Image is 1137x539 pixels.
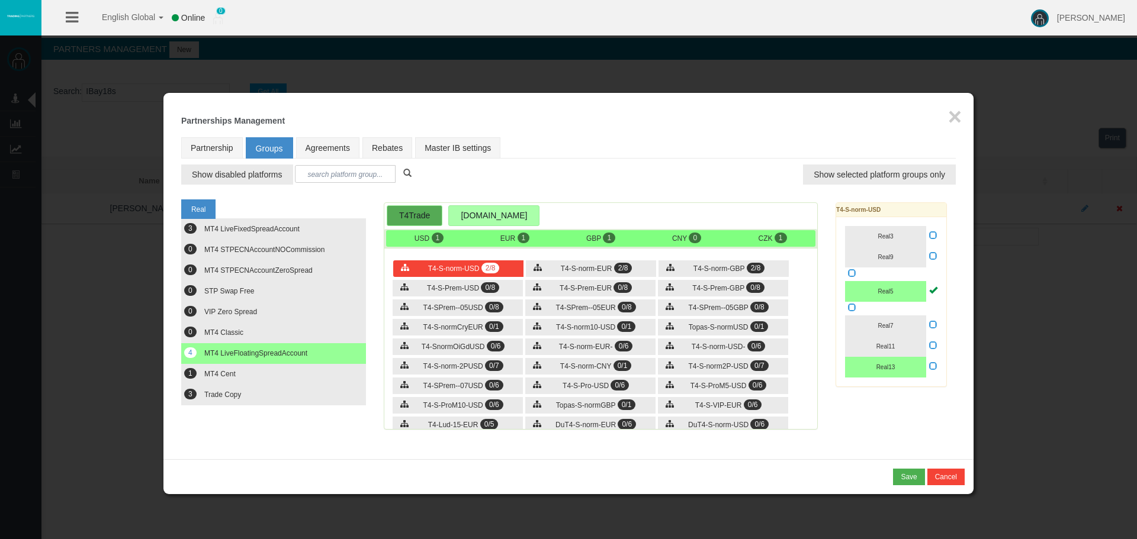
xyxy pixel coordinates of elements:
span: 1 [518,233,530,243]
span: Topas-S-normUSD [689,323,749,331]
span: 0/1 [614,360,632,371]
span: 0/6 [749,380,767,390]
span: 0/6 [747,341,766,351]
span: Real11 [876,343,895,350]
span: 0/7 [485,360,503,371]
span: Show selected platform groups only [814,169,945,180]
span: T4-SnormOiGdUSD [422,343,485,351]
span: 0/7 [750,360,769,371]
div: [DOMAIN_NAME] [448,205,539,226]
button: Real11 [845,336,926,357]
span: 0 [184,264,197,275]
span: T4-Lud-15-EUR [428,421,478,429]
span: [PERSON_NAME] [1057,13,1125,22]
span: 0 [184,327,197,337]
span: 1 [775,233,787,243]
button: 0 MT4 STPECNAccountNOCommission [181,240,366,260]
span: Real7 [878,322,893,329]
b: Partnerships Management [181,116,285,125]
span: T4-S-Pro-USD [563,382,609,390]
span: MT4 Cent [204,370,236,378]
button: Real9 [845,247,926,267]
span: 0 [184,285,197,296]
div: Save [901,472,917,482]
span: T4-S-norm-EUR- [559,343,613,351]
span: T4-SPrem--07USD [423,382,483,390]
button: Show disabled platforms [181,164,293,185]
button: Save [893,469,924,485]
img: user-image [1031,9,1049,27]
span: 2/8 [481,263,500,273]
span: 0/8 [618,302,636,312]
span: T4-S-Prem-EUR [560,284,612,292]
span: 2/8 [747,263,765,273]
span: T4-S-norm10-USD [556,323,615,331]
button: Show selected platform groups only [803,164,956,185]
span: Trade Copy [204,390,241,399]
span: T4-S-ProM10-USD [423,401,483,409]
span: 0/8 [750,302,769,312]
span: CZK [758,234,772,243]
span: MT4 Classic [204,328,243,337]
button: 4 MT4 LiveFloatingSpreadAccount [181,343,366,364]
span: Show disabled platforms [192,169,282,180]
span: GBP [586,234,601,243]
a: Master IB settings [415,137,500,159]
span: Groups [256,144,283,153]
span: 1 [184,368,197,379]
span: 0/1 [750,321,769,332]
span: T4-SPrem--05GBP [689,304,749,312]
div: T4Trade [387,205,442,226]
a: Rebates [362,137,412,159]
span: T4-S-norm-USD- [692,343,746,351]
button: Real13 [845,357,926,377]
span: USD [415,234,429,243]
span: T4-S-norm-CNY [560,362,611,370]
span: T4-S-VIP-EUR [695,401,742,409]
button: × [948,105,962,128]
span: T4-S-Prem-GBP [692,284,744,292]
span: DuT4-S-norm-EUR [555,421,616,429]
span: VIP Zero Spread [204,308,257,316]
span: 0 [689,233,701,243]
button: 1 MT4 Cent [181,364,366,385]
button: 3 MT4 LiveFixedSpreadAccount [181,219,366,240]
span: Real5 [878,288,893,295]
span: T4-S-norm-2PUSD [423,362,483,370]
button: 3 Trade Copy [181,385,366,405]
button: 0 MT4 STPECNAccountZeroSpread [181,260,366,281]
button: 0 MT4 Classic [181,322,366,343]
span: STP Swap Free [204,287,254,295]
span: 0/6 [485,399,503,410]
span: Real3 [878,233,893,240]
span: T4-S-norm-USD [428,264,480,273]
span: 0/8 [746,282,765,293]
a: Agreements [296,137,359,159]
button: Cancel [927,469,965,485]
span: 1 [432,233,444,243]
span: 0/6 [750,419,769,430]
span: CNY [672,234,687,243]
span: Online [181,13,205,22]
span: 0/8 [614,282,632,293]
span: MT4 LiveFloatingSpreadAccount [204,349,307,357]
span: 0 [184,306,197,317]
span: T4-S-normCryEUR [423,323,483,331]
button: Real5 [845,281,926,302]
span: 0/6 [744,399,762,410]
span: T4-S-ProM5-USD [690,382,747,390]
span: English Global [86,12,155,22]
span: EUR [500,234,515,243]
span: 0/8 [481,282,499,293]
span: T4-S-norm-EUR [561,264,612,273]
span: T4-S-Prem-USD [427,284,479,292]
span: 0/1 [485,321,503,332]
span: 0 [184,244,197,254]
span: 1 [603,233,615,243]
span: T4-SPrem--05USD [423,304,483,312]
span: 0/6 [487,341,505,351]
span: 0/6 [611,380,629,390]
span: 0/6 [615,341,633,351]
span: DuT4-S-norm-USD [688,421,749,429]
a: Real [181,199,216,219]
